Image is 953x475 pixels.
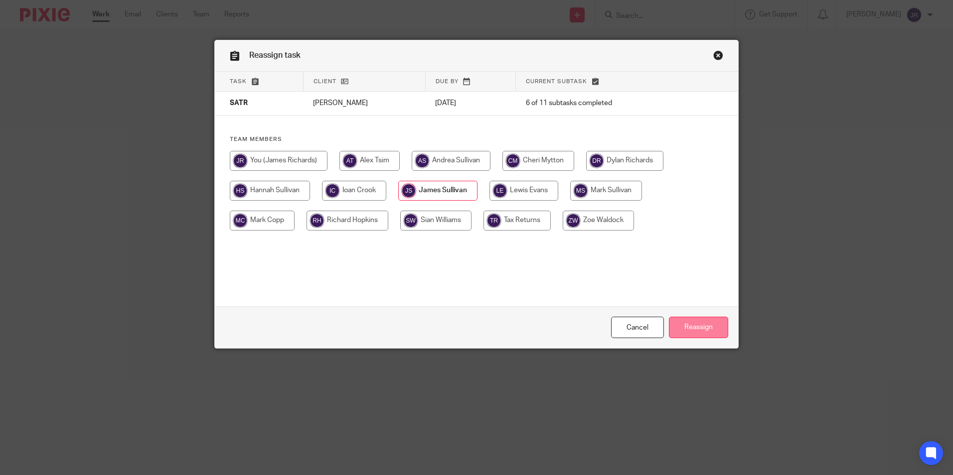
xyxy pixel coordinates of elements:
a: Close this dialog window [611,317,664,338]
span: SATR [230,100,248,107]
p: [DATE] [435,98,505,108]
span: Current subtask [526,79,587,84]
span: Task [230,79,247,84]
td: 6 of 11 subtasks completed [516,92,689,116]
a: Close this dialog window [713,50,723,64]
span: Client [314,79,336,84]
input: Reassign [669,317,728,338]
h4: Team members [230,135,723,143]
span: Reassign task [249,51,301,59]
span: Due by [436,79,459,84]
p: [PERSON_NAME] [313,98,415,108]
